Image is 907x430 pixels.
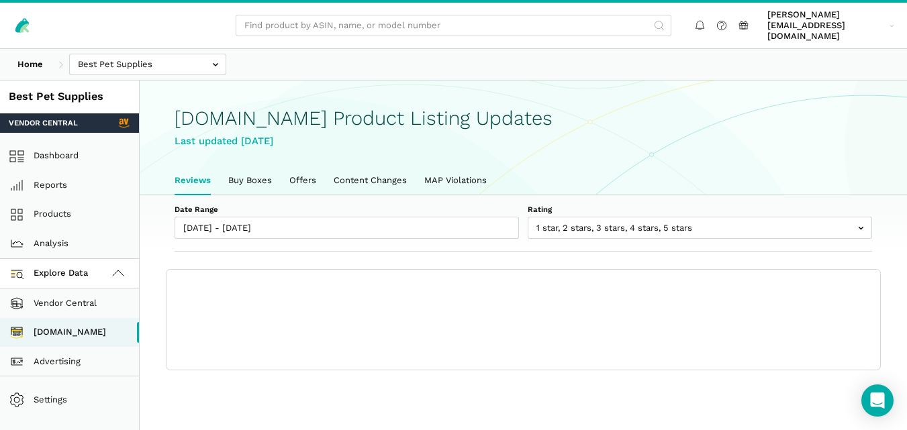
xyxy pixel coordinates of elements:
label: Date Range [175,204,519,215]
span: [PERSON_NAME][EMAIL_ADDRESS][DOMAIN_NAME] [767,9,885,42]
input: Find product by ASIN, name, or model number [236,15,671,37]
h1: [DOMAIN_NAME] Product Listing Updates [175,107,872,129]
a: Buy Boxes [220,166,281,195]
span: Explore Data [13,266,89,282]
input: 1 star, 2 stars, 3 stars, 4 stars, 5 stars [528,217,872,239]
input: Best Pet Supplies [69,54,226,76]
span: Vendor Central [9,117,78,128]
a: [PERSON_NAME][EMAIL_ADDRESS][DOMAIN_NAME] [763,7,899,44]
div: Last updated [DATE] [175,133,872,149]
a: Content Changes [325,166,416,195]
a: MAP Violations [416,166,495,195]
label: Rating [528,204,872,215]
a: Offers [281,166,325,195]
a: Reviews [166,166,220,195]
div: Open Intercom Messenger [861,384,894,417]
div: Best Pet Supplies [9,89,130,105]
a: Home [9,54,52,76]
